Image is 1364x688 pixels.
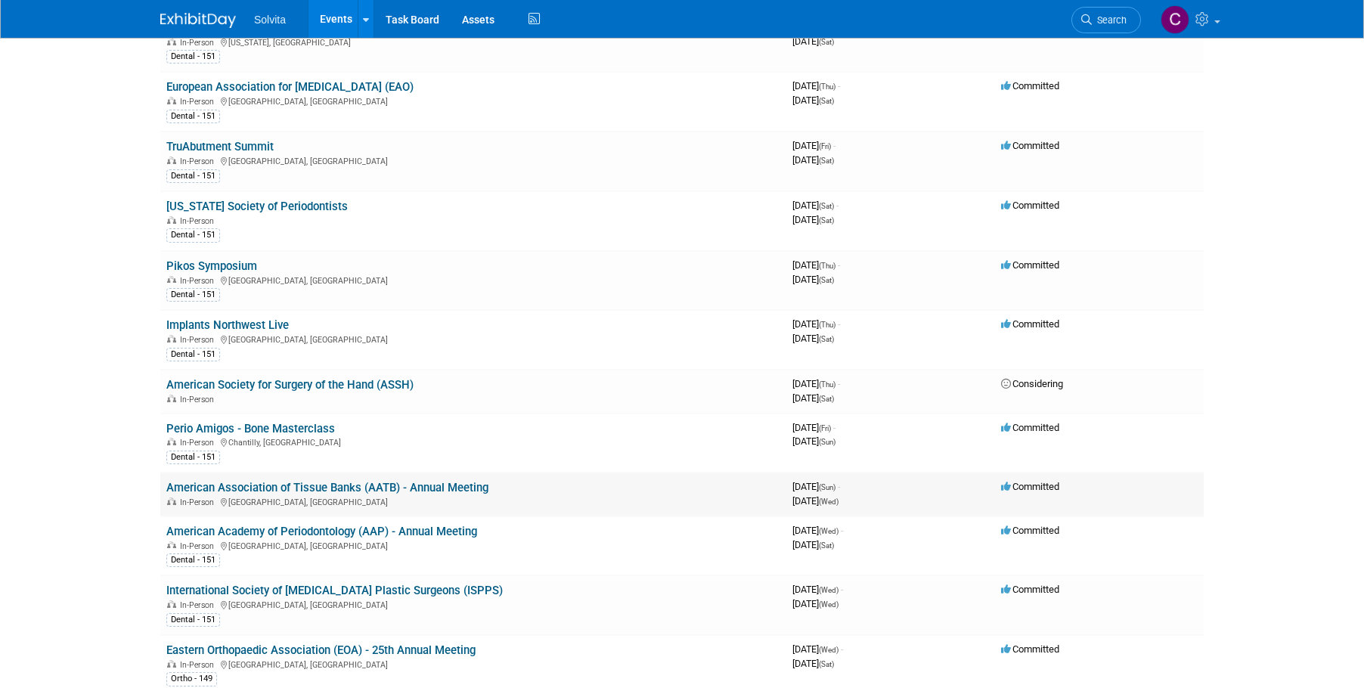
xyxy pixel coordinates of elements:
[167,97,176,104] img: In-Person Event
[819,335,834,343] span: (Sat)
[819,586,839,594] span: (Wed)
[166,553,220,567] div: Dental - 151
[1001,525,1059,536] span: Committed
[792,333,834,344] span: [DATE]
[819,600,839,609] span: (Wed)
[819,202,834,210] span: (Sat)
[819,38,834,46] span: (Sat)
[1001,584,1059,595] span: Committed
[180,660,219,670] span: In-Person
[792,95,834,106] span: [DATE]
[841,643,843,655] span: -
[792,378,840,389] span: [DATE]
[819,660,834,668] span: (Sat)
[1001,643,1059,655] span: Committed
[833,422,835,433] span: -
[166,95,780,107] div: [GEOGRAPHIC_DATA], [GEOGRAPHIC_DATA]
[838,481,840,492] span: -
[166,80,414,94] a: European Association for [MEDICAL_DATA] (EAO)
[166,169,220,183] div: Dental - 151
[819,395,834,403] span: (Sat)
[166,584,503,597] a: International Society of [MEDICAL_DATA] Plastic Surgeons (ISPPS)
[167,541,176,549] img: In-Person Event
[792,80,840,91] span: [DATE]
[792,154,834,166] span: [DATE]
[1001,80,1059,91] span: Committed
[166,658,780,670] div: [GEOGRAPHIC_DATA], [GEOGRAPHIC_DATA]
[792,495,839,507] span: [DATE]
[841,525,843,536] span: -
[792,539,834,550] span: [DATE]
[819,97,834,105] span: (Sat)
[792,584,843,595] span: [DATE]
[180,335,219,345] span: In-Person
[180,497,219,507] span: In-Person
[838,318,840,330] span: -
[180,276,219,286] span: In-Person
[792,200,839,211] span: [DATE]
[792,643,843,655] span: [DATE]
[792,598,839,609] span: [DATE]
[166,451,220,464] div: Dental - 151
[166,481,488,494] a: American Association of Tissue Banks (AATB) - Annual Meeting
[166,36,780,48] div: [US_STATE], [GEOGRAPHIC_DATA]
[792,36,834,47] span: [DATE]
[180,157,219,166] span: In-Person
[819,82,835,91] span: (Thu)
[180,395,219,404] span: In-Person
[166,672,217,686] div: Ortho - 149
[819,497,839,506] span: (Wed)
[1001,422,1059,433] span: Committed
[838,80,840,91] span: -
[166,154,780,166] div: [GEOGRAPHIC_DATA], [GEOGRAPHIC_DATA]
[819,541,834,550] span: (Sat)
[166,200,348,213] a: [US_STATE] Society of Periodontists
[1001,259,1059,271] span: Committed
[166,288,220,302] div: Dental - 151
[166,378,414,392] a: American Society for Surgery of the Hand (ASSH)
[167,395,176,402] img: In-Person Event
[166,110,220,123] div: Dental - 151
[1001,318,1059,330] span: Committed
[166,50,220,64] div: Dental - 151
[792,214,834,225] span: [DATE]
[792,435,835,447] span: [DATE]
[180,600,219,610] span: In-Person
[166,525,477,538] a: American Academy of Periodontology (AAP) - Annual Meeting
[167,335,176,342] img: In-Person Event
[838,378,840,389] span: -
[167,660,176,668] img: In-Person Event
[254,14,286,26] span: Solvita
[792,259,840,271] span: [DATE]
[180,438,219,448] span: In-Person
[792,274,834,285] span: [DATE]
[792,392,834,404] span: [DATE]
[1001,200,1059,211] span: Committed
[792,422,835,433] span: [DATE]
[167,438,176,445] img: In-Person Event
[180,38,219,48] span: In-Person
[167,157,176,164] img: In-Person Event
[819,142,831,150] span: (Fri)
[838,259,840,271] span: -
[819,276,834,284] span: (Sat)
[166,348,220,361] div: Dental - 151
[1071,7,1141,33] a: Search
[819,262,835,270] span: (Thu)
[167,216,176,224] img: In-Person Event
[792,140,835,151] span: [DATE]
[833,140,835,151] span: -
[166,422,335,435] a: Perio Amigos - Bone Masterclass
[166,435,780,448] div: Chantilly, [GEOGRAPHIC_DATA]
[166,613,220,627] div: Dental - 151
[819,483,835,491] span: (Sun)
[819,321,835,329] span: (Thu)
[160,13,236,28] img: ExhibitDay
[166,643,476,657] a: Eastern Orthopaedic Association (EOA) - 25th Annual Meeting
[167,497,176,505] img: In-Person Event
[819,157,834,165] span: (Sat)
[180,541,219,551] span: In-Person
[166,274,780,286] div: [GEOGRAPHIC_DATA], [GEOGRAPHIC_DATA]
[166,140,274,153] a: TruAbutment Summit
[1092,14,1127,26] span: Search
